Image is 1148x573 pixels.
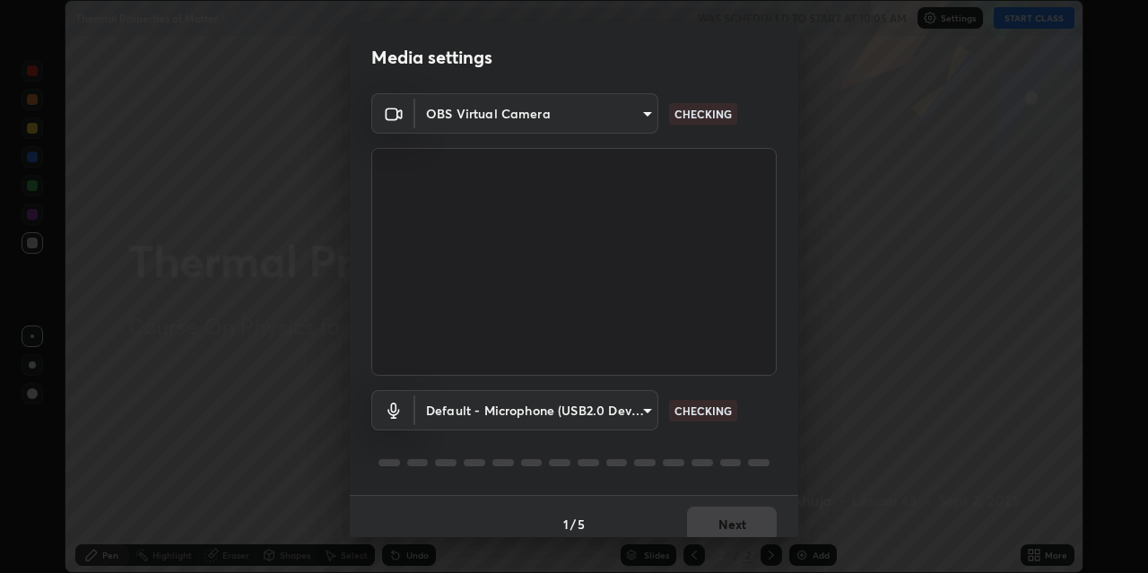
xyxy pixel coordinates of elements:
div: OBS Virtual Camera [415,390,658,430]
div: OBS Virtual Camera [415,93,658,134]
h4: 1 [563,515,569,534]
p: CHECKING [674,403,732,419]
h2: Media settings [371,46,492,69]
h4: / [570,515,576,534]
p: CHECKING [674,106,732,122]
h4: 5 [578,515,585,534]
